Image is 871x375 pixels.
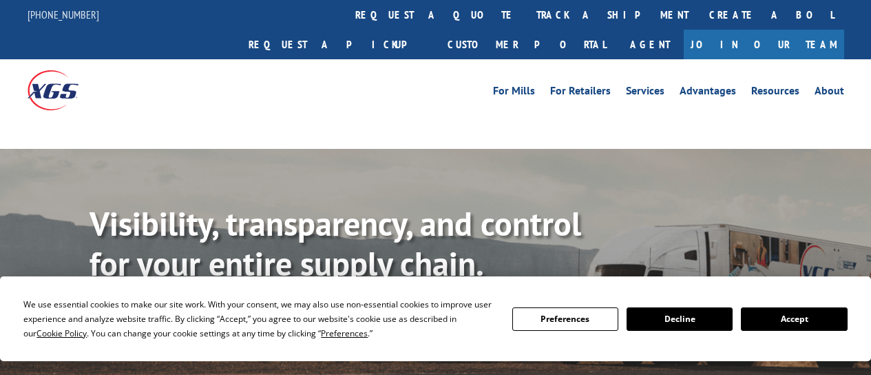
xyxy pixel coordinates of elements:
span: Preferences [321,327,368,339]
button: Decline [627,307,733,331]
a: For Mills [493,85,535,101]
a: Resources [751,85,799,101]
a: Customer Portal [437,30,616,59]
a: [PHONE_NUMBER] [28,8,99,21]
button: Preferences [512,307,618,331]
span: Cookie Policy [36,327,87,339]
a: Services [626,85,664,101]
a: Join Our Team [684,30,844,59]
button: Accept [741,307,847,331]
a: For Retailers [550,85,611,101]
a: About [815,85,844,101]
a: Request a pickup [238,30,437,59]
b: Visibility, transparency, and control for your entire supply chain. [90,202,581,285]
a: Agent [616,30,684,59]
a: Advantages [680,85,736,101]
div: We use essential cookies to make our site work. With your consent, we may also use non-essential ... [23,297,495,341]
